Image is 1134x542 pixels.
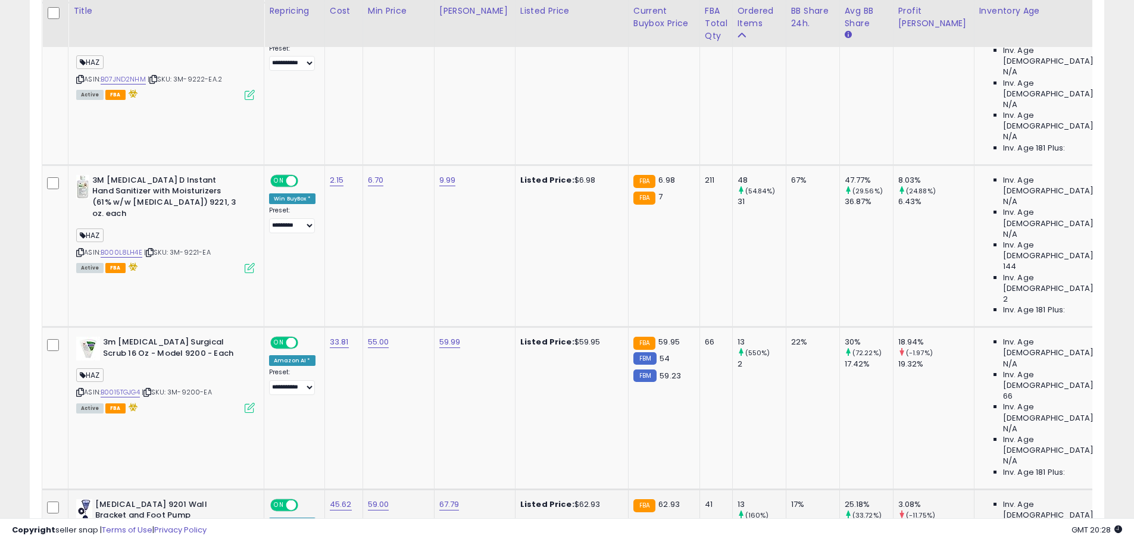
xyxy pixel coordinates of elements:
div: 2 [738,359,786,369]
span: 2025-10-9 20:28 GMT [1071,524,1122,535]
button: Start recording [76,390,85,399]
div: 31 [738,196,786,207]
div: Cost [330,5,358,17]
b: [MEDICAL_DATA] 9201 Wall Bracket and Foot Pump [95,499,240,524]
img: Profile image for PJ [34,7,53,26]
span: 66 [1003,391,1013,402]
div: Preset: [269,206,315,233]
a: 67.79 [439,499,460,510]
a: 33.81 [330,336,349,348]
div: 211 [705,175,723,186]
a: B0015TGJG4 [101,387,140,397]
button: go back [8,5,30,27]
img: 41pRuovcmGL._SL40_.jpg [76,175,89,199]
span: 62.93 [658,499,680,510]
span: N/A [1003,424,1017,434]
div: ASIN: [76,12,255,98]
img: 41C8peIrB+L._SL40_.jpg [76,499,92,523]
span: HAZ [76,228,104,242]
a: 9.99 [439,174,456,186]
span: N/A [1003,196,1017,207]
i: hazardous material [126,89,138,98]
span: ON [271,500,286,510]
span: N/A [1003,359,1017,369]
span: HAZ [76,368,104,382]
div: 25.18% [845,499,893,510]
span: Inv. Age [DEMOGRAPHIC_DATA]: [1003,499,1112,521]
div: Inventory Age [979,5,1116,17]
span: Inv. Age [DEMOGRAPHIC_DATA]: [1003,240,1112,261]
span: 59.95 [658,336,680,347]
div: Preset: [269,368,315,395]
div: Win BuyBox * [269,193,315,204]
span: Inv. Age 181 Plus: [1003,305,1066,315]
button: Upload attachment [18,390,28,399]
div: $6.98 [520,175,619,186]
span: 144 [1003,261,1016,272]
div: 30% [845,337,893,347]
div: 48 [738,175,786,186]
button: Home [186,5,209,27]
small: (54.84%) [745,186,775,196]
small: FBA [633,499,655,512]
div: Ordered Items [738,5,781,30]
div: 18.94% [898,337,974,347]
div: Repricing [269,5,320,17]
span: 6.98 [658,174,675,186]
a: 6.70 [368,174,384,186]
div: Min Price [368,5,429,17]
span: | SKU: 3M-9222-EA.2 [148,74,222,84]
div: 3.08% [898,499,974,510]
div: Removed win buybox strategy and added condition if no purchase as you said and lets see what happens [52,203,219,239]
div: 8.03% [898,175,974,186]
i: hazardous material [126,403,138,411]
a: 59.00 [368,499,389,510]
b: Listed Price: [520,174,574,186]
div: Title [73,5,259,17]
div: 13 [738,499,786,510]
div: Removed win buybox strategy and added condition if no purchase as you said and lets see what happens [43,196,229,246]
span: N/A [1003,131,1017,142]
span: FBA [105,403,126,413]
small: FBA [633,175,655,188]
span: Inv. Age [DEMOGRAPHIC_DATA]: [1003,337,1112,358]
div: seller snap | | [12,525,207,536]
div: Let me know what you think. ​ [19,129,186,164]
b: 3m [MEDICAL_DATA] Surgical Scrub 16 Oz - Model 9200 - Each [103,337,248,362]
a: B07JND2NHM [101,74,146,84]
a: 2.15 [330,174,344,186]
div: Avg BB Share [845,5,888,30]
span: All listings currently available for purchase on Amazon [76,403,104,413]
small: (29.56%) [852,186,883,196]
div: Right now, since you already hold the Buy Box, the repricer is incrementally increasing the price... [19,333,186,449]
span: HAZ [76,55,104,69]
textarea: Message… [10,365,228,385]
div: Listed Price [520,5,623,17]
span: OFF [296,338,315,348]
span: Inv. Age [DEMOGRAPHIC_DATA]: [1003,402,1112,423]
small: FBM [633,352,657,365]
div: [DATE] [10,180,229,196]
span: | SKU: 3M-9221-EA [144,247,211,257]
span: Inv. Age [DEMOGRAPHIC_DATA]: [1003,207,1112,228]
button: Gif picker [57,390,66,399]
div: FBA Total Qty [705,5,727,42]
div: 17% [791,499,830,510]
button: Emoji picker [38,390,47,399]
small: (24.88%) [906,186,936,196]
span: N/A [1003,229,1017,240]
div: 13 [738,337,786,347]
span: 7 [658,191,663,202]
i: hazardous material [126,262,138,271]
span: OFF [296,176,315,186]
a: Terms of Use [102,524,152,535]
div: 66 [705,337,723,347]
span: Inv. Age [DEMOGRAPHIC_DATA]: [1003,175,1112,196]
div: Profit [PERSON_NAME] [898,5,969,30]
b: Listed Price: [520,336,574,347]
div: 17.42% [845,359,893,369]
small: FBM [633,369,657,382]
span: ON [271,338,286,348]
div: 6.43% [898,196,974,207]
div: $62.93 [520,499,619,510]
